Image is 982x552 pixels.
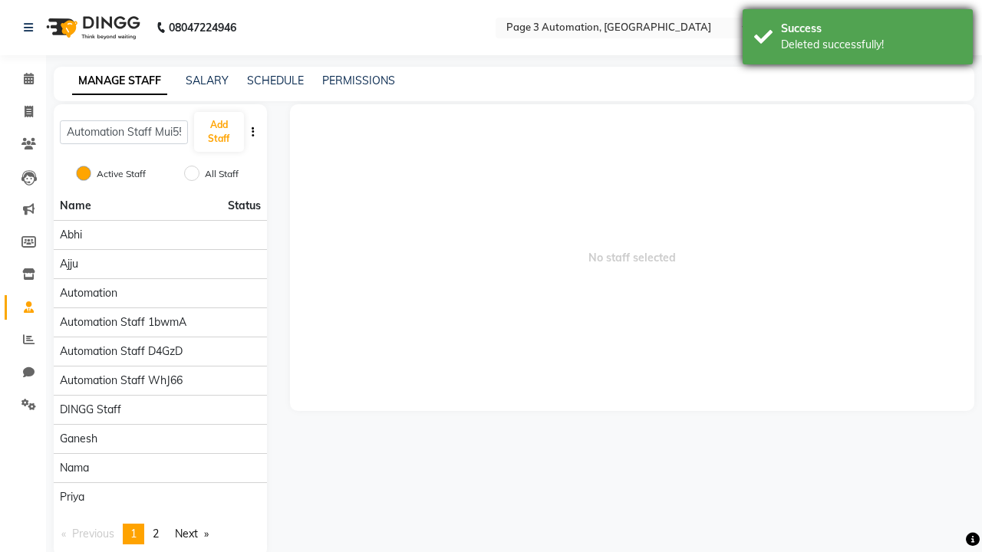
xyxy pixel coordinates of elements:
span: Automation Staff 1bwmA [60,314,186,330]
div: Success [781,21,961,37]
span: Name [60,199,91,212]
label: All Staff [205,167,239,181]
a: SALARY [186,74,229,87]
span: No staff selected [290,104,975,411]
a: SCHEDULE [247,74,304,87]
span: Automation Staff D4GzD [60,343,183,360]
a: Next [167,524,216,544]
span: Ganesh [60,431,97,447]
input: Search Staff [60,120,188,144]
span: DINGG Staff [60,402,121,418]
label: Active Staff [97,167,146,181]
button: Add Staff [194,112,244,152]
span: Previous [72,527,114,540]
span: 2 [153,527,159,540]
span: 1 [130,527,137,540]
span: Nama [60,460,89,476]
a: MANAGE STAFF [72,67,167,95]
a: PERMISSIONS [322,74,395,87]
b: 08047224946 [169,6,236,49]
nav: Pagination [54,524,267,544]
span: Priya [60,489,84,505]
span: Automation Staff WhJ66 [60,373,183,389]
span: Abhi [60,227,82,243]
span: Automation [60,285,117,301]
span: Ajju [60,256,78,272]
span: Status [228,198,261,214]
img: logo [39,6,144,49]
div: Deleted successfully! [781,37,961,53]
